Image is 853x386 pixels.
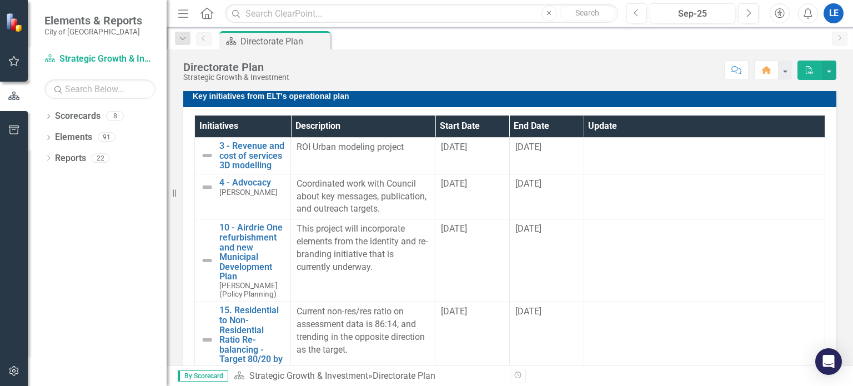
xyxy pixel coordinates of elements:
[291,174,435,219] td: Double-Click to Edit
[584,138,825,174] td: Double-Click to Edit
[200,254,214,267] img: Not Defined
[373,370,435,381] div: Directorate Plan
[441,306,467,317] span: [DATE]
[650,3,735,23] button: Sep-25
[441,223,467,234] span: [DATE]
[584,302,825,378] td: Double-Click to Edit
[297,223,428,272] span: This project will incorporate elements from the identity and re-branding initiative that is curre...
[92,153,109,163] div: 22
[509,219,584,302] td: Double-Click to Edit
[240,34,328,48] div: Directorate Plan
[44,14,142,27] span: Elements & Reports
[200,333,214,347] img: Not Defined
[509,138,584,174] td: Double-Click to Edit
[249,370,368,381] a: Strategic Growth & Investment
[219,188,278,197] small: [PERSON_NAME]
[515,223,541,234] span: [DATE]
[435,219,510,302] td: Double-Click to Edit
[195,138,291,174] td: Double-Click to Edit Right Click for Context Menu
[515,178,541,189] span: [DATE]
[195,302,291,378] td: Double-Click to Edit Right Click for Context Menu
[435,302,510,378] td: Double-Click to Edit
[200,181,214,194] img: Not Defined
[441,142,467,152] span: [DATE]
[183,61,289,73] div: Directorate Plan
[441,178,467,189] span: [DATE]
[225,4,618,23] input: Search ClearPoint...
[55,152,86,165] a: Reports
[219,282,285,298] small: [PERSON_NAME] (Policy Planning)
[297,178,426,214] span: Coordinated work with Council about key messages, publication, and outreach targets.
[297,306,425,355] span: Current non-res/res ratio on assessment data is 86:14, and trending in the opposite direction as ...
[234,370,501,383] div: »
[44,27,142,36] small: City of [GEOGRAPHIC_DATA]
[824,3,844,23] button: LE
[6,12,25,32] img: ClearPoint Strategy
[106,112,124,121] div: 8
[44,79,155,99] input: Search Below...
[44,53,155,66] a: Strategic Growth & Investment
[509,302,584,378] td: Double-Click to Edit
[291,302,435,378] td: Double-Click to Edit
[654,7,731,21] div: Sep-25
[55,131,92,144] a: Elements
[515,306,541,317] span: [DATE]
[584,219,825,302] td: Double-Click to Edit
[560,6,615,21] button: Search
[55,110,101,123] a: Scorecards
[584,174,825,219] td: Double-Click to Edit
[195,174,291,219] td: Double-Click to Edit Right Click for Context Menu
[509,174,584,219] td: Double-Click to Edit
[291,219,435,302] td: Double-Click to Edit
[193,92,831,101] h3: Key initiatives from ELT's operational plan
[575,8,599,17] span: Search
[435,138,510,174] td: Double-Click to Edit
[515,142,541,152] span: [DATE]
[219,305,285,374] a: 15. Residential to Non-Residential Ratio Re-balancing - Target 80/20 by 2030
[219,141,285,171] a: 3 - Revenue and cost of services 3D modelling
[815,348,842,375] div: Open Intercom Messenger
[435,174,510,219] td: Double-Click to Edit
[178,370,228,382] span: By Scorecard
[98,133,116,142] div: 91
[200,149,214,162] img: Not Defined
[297,142,404,152] span: ROI Urban modeling project
[183,73,289,82] div: Strategic Growth & Investment
[219,223,285,282] a: 10 - Airdrie One refurbishment and new Municipal Development Plan
[195,219,291,302] td: Double-Click to Edit Right Click for Context Menu
[219,178,285,188] a: 4 - Advocacy
[291,138,435,174] td: Double-Click to Edit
